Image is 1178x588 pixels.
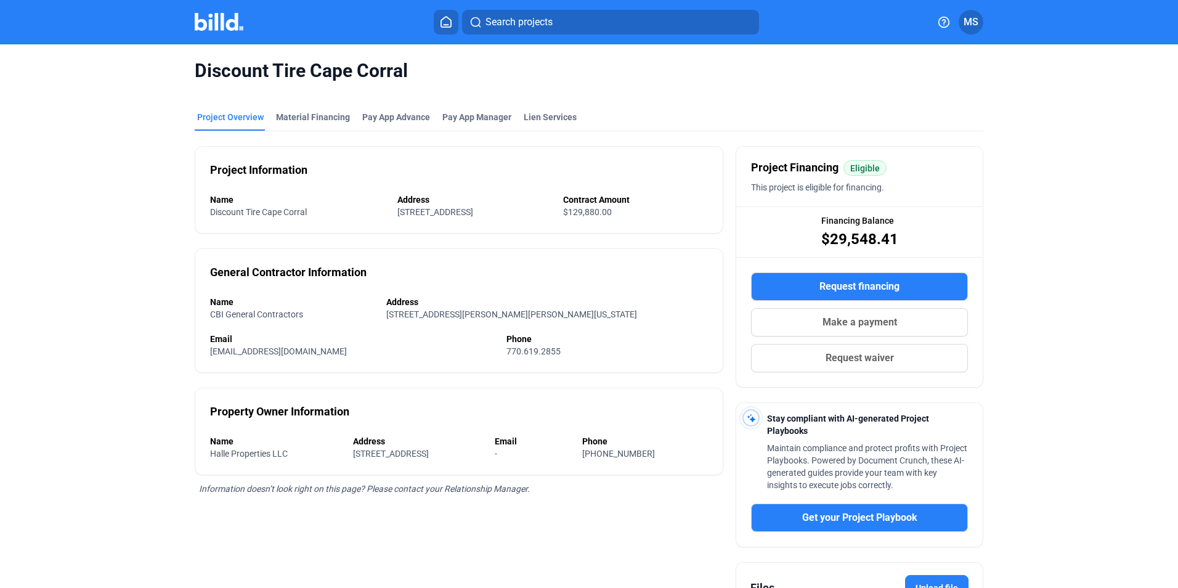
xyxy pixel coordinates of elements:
div: Address [397,194,551,206]
span: [STREET_ADDRESS] [353,449,429,459]
span: Search projects [485,15,553,30]
div: Name [210,435,341,447]
div: Phone [506,333,708,345]
mat-chip: Eligible [843,160,887,176]
div: General Contractor Information [210,264,367,281]
span: 770.619.2855 [506,346,561,356]
span: [STREET_ADDRESS][PERSON_NAME][PERSON_NAME][US_STATE] [386,309,637,319]
div: Email [495,435,570,447]
span: Project Financing [751,159,839,176]
span: $29,548.41 [821,229,898,249]
span: Discount Tire Cape Corral [195,59,983,83]
span: This project is eligible for financing. [751,182,884,192]
button: Get your Project Playbook [751,504,968,532]
span: Maintain compliance and protect profits with Project Playbooks. Powered by Document Crunch, these... [767,443,967,490]
div: Email [210,333,494,345]
span: - [495,449,497,459]
span: Get your Project Playbook [802,510,917,525]
span: Request financing [819,279,900,294]
span: Halle Properties LLC [210,449,288,459]
div: Property Owner Information [210,403,349,420]
span: Pay App Manager [442,111,511,123]
div: Address [353,435,482,447]
div: Name [210,296,374,308]
button: MS [959,10,983,35]
div: Name [210,194,385,206]
div: Project Information [210,161,307,179]
div: Address [386,296,708,308]
button: Request financing [751,272,968,301]
button: Search projects [462,10,759,35]
button: Request waiver [751,344,968,372]
span: CBI General Contractors [210,309,303,319]
span: Information doesn’t look right on this page? Please contact your Relationship Manager. [199,484,530,494]
span: Make a payment [823,315,897,330]
span: $129,880.00 [563,207,612,217]
span: [STREET_ADDRESS] [397,207,473,217]
img: Billd Company Logo [195,13,243,31]
div: Material Financing [276,111,350,123]
div: Contract Amount [563,194,708,206]
span: [PHONE_NUMBER] [582,449,655,459]
span: Financing Balance [821,214,894,227]
span: Stay compliant with AI-generated Project Playbooks [767,414,929,436]
span: Request waiver [826,351,894,365]
span: Discount Tire Cape Corral [210,207,307,217]
div: Pay App Advance [362,111,430,123]
div: Lien Services [524,111,577,123]
div: Project Overview [197,111,264,123]
span: MS [964,15,978,30]
button: Make a payment [751,308,968,337]
div: Phone [582,435,708,447]
span: [EMAIL_ADDRESS][DOMAIN_NAME] [210,346,347,356]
